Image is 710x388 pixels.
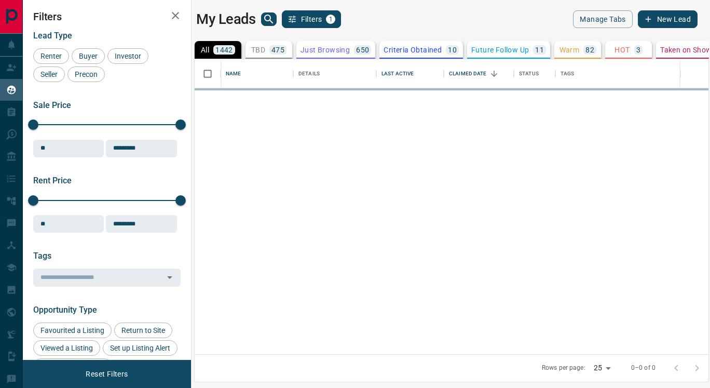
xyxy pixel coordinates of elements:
div: Set up Listing Alert [103,340,177,356]
div: Viewed a Listing [33,340,100,356]
p: All [201,46,209,53]
p: 11 [535,46,544,53]
span: Tags [33,251,51,261]
div: Last Active [376,59,444,88]
p: Future Follow Up [471,46,529,53]
div: Claimed Date [444,59,514,88]
p: Criteria Obtained [384,46,442,53]
div: Seller [33,66,65,82]
h2: Filters [33,10,181,23]
p: Warm [559,46,580,53]
button: Sort [487,66,501,81]
div: Favourited a Listing [33,323,112,338]
p: 0–0 of 0 [631,364,656,372]
p: 82 [585,46,594,53]
p: Just Browsing [301,46,350,53]
div: Last Active [381,59,414,88]
span: Return to Site [118,326,169,335]
span: Viewed a Listing [37,344,97,352]
span: Lead Type [33,31,72,41]
div: Name [221,59,293,88]
p: 10 [448,46,457,53]
div: Tags [555,59,681,88]
p: 1442 [215,46,233,53]
div: Precon [67,66,105,82]
span: Investor [111,52,145,60]
button: Open [162,270,177,285]
span: Opportunity Type [33,305,97,315]
div: Buyer [72,48,105,64]
span: Set up Listing Alert [106,344,174,352]
button: New Lead [638,10,698,28]
div: Status [514,59,555,88]
div: Renter [33,48,69,64]
div: Return to Site [114,323,172,338]
p: Rows per page: [542,364,585,372]
p: 650 [356,46,369,53]
span: Precon [71,70,101,78]
button: search button [261,12,277,26]
div: Tags [561,59,575,88]
button: Manage Tabs [573,10,632,28]
div: 25 [590,360,615,376]
span: 1 [327,16,334,23]
span: Seller [37,70,61,78]
span: Renter [37,52,65,60]
span: Sale Price [33,100,71,110]
div: Details [293,59,376,88]
span: Favourited a Listing [37,326,108,335]
div: Investor [107,48,148,64]
div: Claimed Date [449,59,487,88]
p: HOT [615,46,630,53]
h1: My Leads [196,11,256,28]
button: Filters1 [282,10,342,28]
p: 475 [271,46,284,53]
button: Reset Filters [79,365,134,383]
div: Status [519,59,539,88]
span: Buyer [75,52,101,60]
div: Details [298,59,320,88]
div: Name [226,59,241,88]
p: TBD [251,46,265,53]
p: 3 [636,46,640,53]
span: Rent Price [33,176,72,185]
